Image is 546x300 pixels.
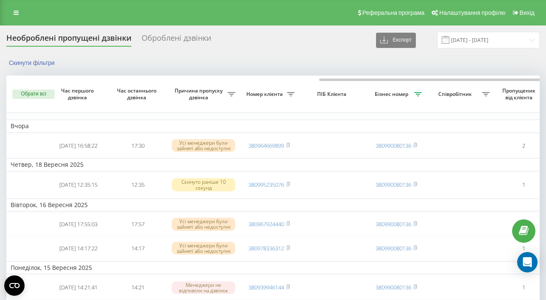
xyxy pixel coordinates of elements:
td: [DATE] 14:17:22 [49,237,108,260]
a: 380978336312 [248,244,284,252]
a: 380990080136 [376,142,411,149]
a: 380967924440 [248,220,284,228]
td: 17:30 [108,135,167,157]
a: 380990080136 [376,283,411,291]
td: 17:57 [108,213,167,236]
span: Бізнес номер [371,91,414,98]
span: Пропущених від клієнта [498,87,541,101]
span: Співробітник [430,91,482,98]
a: 380990080136 [376,220,411,228]
div: Усі менеджери були зайняті або недоступні [172,139,235,152]
div: Менеджери не відповіли на дзвінок [172,281,235,294]
button: Скинути фільтри [6,59,59,67]
span: ПІБ Клієнта [306,91,359,98]
a: 380939946144 [248,283,284,291]
div: Усі менеджери були зайняті або недоступні [172,242,235,255]
span: Номер клієнта [244,91,287,98]
td: 14:17 [108,237,167,260]
td: [DATE] 12:35:15 [49,173,108,197]
a: 380964669899 [248,142,284,149]
div: Усі менеджери були зайняті або недоступні [172,218,235,230]
button: Обрати всі [12,90,55,99]
td: 12:35 [108,173,167,197]
a: 380990080136 [376,244,411,252]
span: Налаштування профілю [439,9,505,16]
span: Реферальна програма [362,9,425,16]
span: Час останнього дзвінка [115,87,161,101]
button: Експорт [376,33,416,48]
span: Вихід [520,9,535,16]
div: Скинуто раніше 10 секунд [172,178,235,191]
a: 380995235076 [248,181,284,188]
td: 14:21 [108,276,167,300]
div: Оброблені дзвінки [142,34,211,47]
div: Open Intercom Messenger [517,252,538,272]
span: Час першого дзвінка [56,87,101,101]
div: Необроблені пропущені дзвінки [6,34,131,47]
button: Open CMP widget [4,275,25,296]
a: 380990080136 [376,181,411,188]
td: [DATE] 16:58:22 [49,135,108,157]
span: Причина пропуску дзвінка [172,87,228,101]
td: [DATE] 14:21:41 [49,276,108,300]
td: [DATE] 17:55:03 [49,213,108,236]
